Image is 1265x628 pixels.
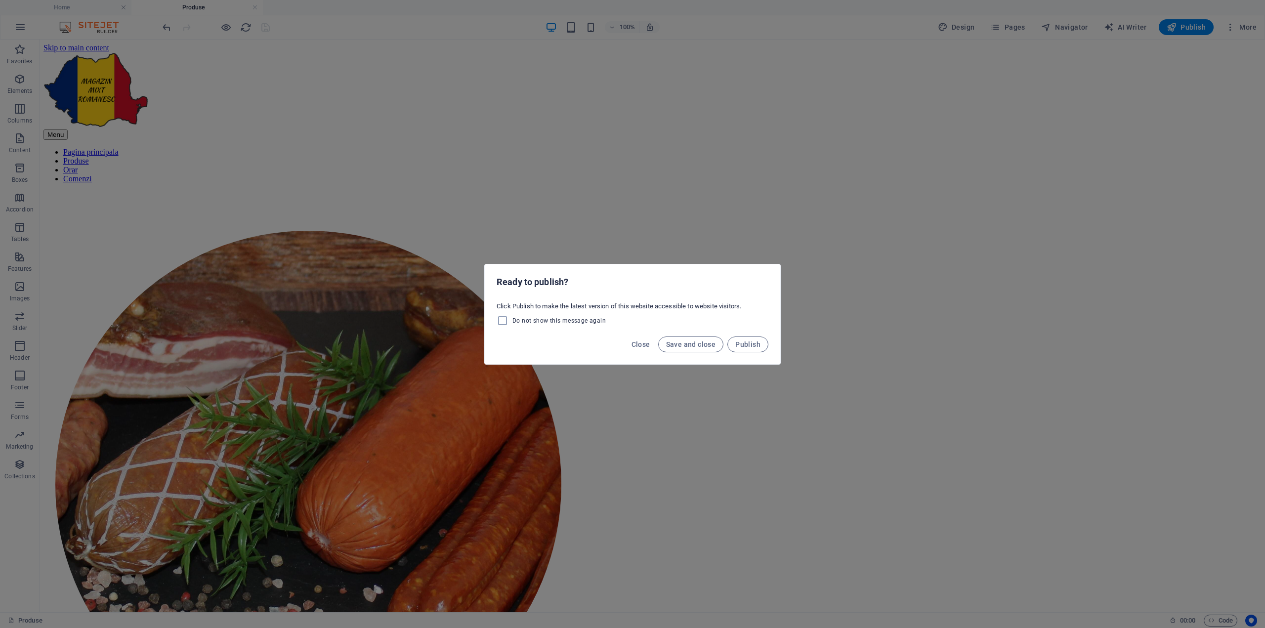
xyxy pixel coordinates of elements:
[4,4,70,12] a: Skip to main content
[735,340,760,348] span: Publish
[628,336,654,352] button: Close
[497,276,768,288] h2: Ready to publish?
[658,336,724,352] button: Save and close
[485,298,780,331] div: Click Publish to make the latest version of this website accessible to website visitors.
[632,340,650,348] span: Close
[666,340,716,348] span: Save and close
[512,317,606,325] span: Do not show this message again
[727,336,768,352] button: Publish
